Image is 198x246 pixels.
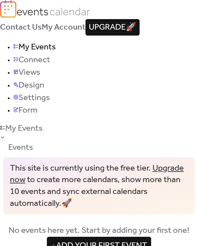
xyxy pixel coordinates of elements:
span: This site is currently using the free tier. to create more calendars, show more than 10 events an... [10,163,188,210]
span: My Events [5,123,43,135]
a: My Events [13,44,56,50]
a: Settings [13,95,50,101]
span: My Account [42,21,85,34]
span: My Events [18,41,56,54]
img: logotype [16,5,91,18]
span: Views [18,67,40,79]
a: Design [13,83,44,88]
span: Connect [18,54,50,67]
button: Upgrade🚀 [85,19,140,36]
span: Upgrade 🚀 [89,21,136,34]
a: Form [13,108,38,113]
a: Connect [13,57,50,63]
span: No events here yet. Start by adding your first one! [8,225,190,237]
a: Views [13,70,40,75]
span: Events [8,140,33,156]
span: Settings [18,92,50,104]
span: Form [18,104,38,117]
a: My Account [42,25,85,30]
span: Design [18,79,44,92]
a: Upgrade now [10,160,184,188]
